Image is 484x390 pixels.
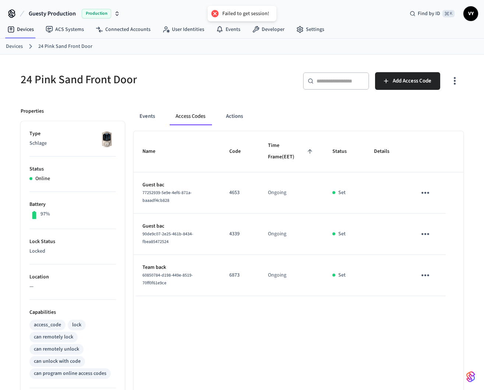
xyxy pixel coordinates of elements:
[156,23,210,36] a: User Identities
[29,309,116,316] p: Capabilities
[404,7,460,20] div: Find by ID⌘ K
[229,230,250,238] p: 4339
[142,272,193,286] span: 60850784-d198-449e-8519-70ff0f61e9ce
[40,23,90,36] a: ACS Systems
[259,255,324,296] td: Ongoing
[29,9,76,18] span: Guesty Production
[142,264,212,271] p: Team back
[142,181,212,189] p: Guest bac
[442,10,455,17] span: ⌘ K
[142,222,212,230] p: Guest bac
[29,247,116,255] p: Locked
[21,72,238,87] h5: 24 Pink Sand Front Door
[29,165,116,173] p: Status
[222,10,269,17] div: Failed to get session!
[21,108,44,115] p: Properties
[134,108,161,125] button: Events
[98,130,116,148] img: Schlage Sense Smart Deadbolt with Camelot Trim, Front
[34,370,106,377] div: can program online access codes
[464,7,477,20] span: VY
[82,9,111,18] span: Production
[134,131,463,296] table: sticky table
[290,23,330,36] a: Settings
[170,108,211,125] button: Access Codes
[90,23,156,36] a: Connected Accounts
[393,76,431,86] span: Add Access Code
[29,130,116,138] p: Type
[259,172,324,214] td: Ongoing
[375,72,440,90] button: Add Access Code
[38,43,92,50] a: 24 Pink Sand Front Door
[6,43,23,50] a: Devices
[220,108,249,125] button: Actions
[34,358,81,365] div: can unlock with code
[418,10,440,17] span: Find by ID
[34,333,73,341] div: can remotely lock
[1,23,40,36] a: Devices
[210,23,246,36] a: Events
[332,146,356,157] span: Status
[29,283,116,291] p: —
[29,273,116,281] p: Location
[142,190,192,204] span: 77252939-5e9e-4ef6-871a-baaadf4cb828
[338,230,346,238] p: Set
[229,189,250,197] p: 4653
[259,214,324,255] td: Ongoing
[29,238,116,246] p: Lock Status
[268,140,315,163] span: Time Frame(EET)
[374,146,399,157] span: Details
[463,6,478,21] button: VY
[72,321,81,329] div: lock
[142,231,193,245] span: 90de9c07-2e25-461b-8434-fbea85472524
[29,140,116,147] p: Schlage
[338,271,346,279] p: Set
[134,108,463,125] div: ant example
[40,210,50,218] p: 97%
[246,23,290,36] a: Developer
[466,371,475,383] img: SeamLogoGradient.69752ec5.svg
[142,146,165,157] span: Name
[35,175,50,183] p: Online
[34,345,79,353] div: can remotely unlock
[229,146,250,157] span: Code
[34,321,61,329] div: access_code
[338,189,346,197] p: Set
[29,201,116,208] p: Battery
[229,271,250,279] p: 6873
